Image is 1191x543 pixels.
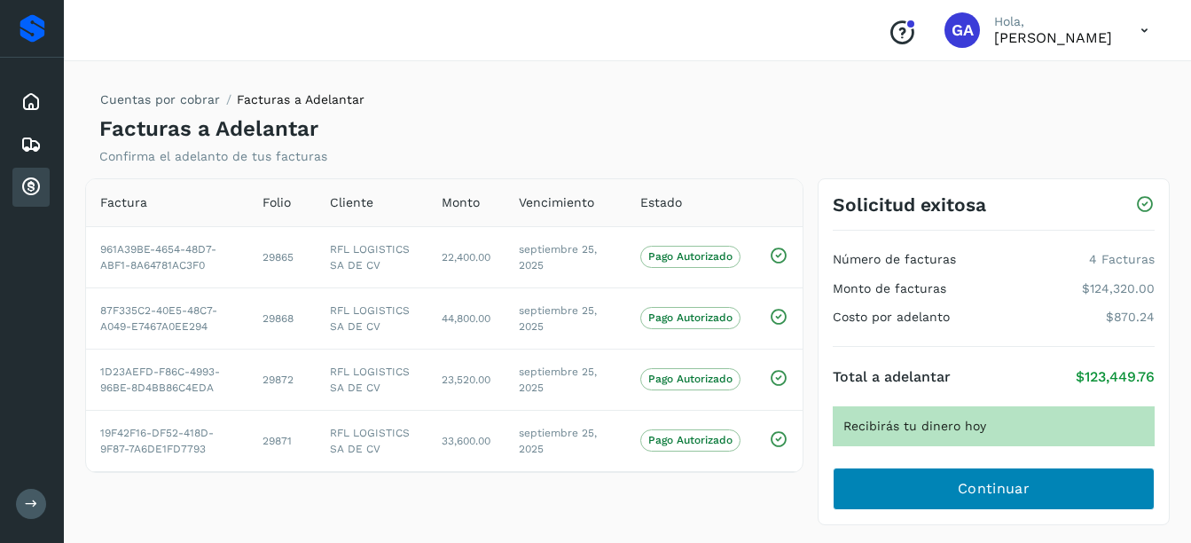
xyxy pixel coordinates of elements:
[12,83,50,122] div: Inicio
[519,366,597,394] span: septiembre 25, 2025
[1076,368,1155,385] p: $123,449.76
[316,349,427,410] td: RFL LOGISTICS SA DE CV
[86,287,248,349] td: 87F335C2-40E5-48C7-A049-E7467A0EE294
[1106,310,1155,325] p: $870.24
[442,374,490,386] span: 23,520.00
[100,92,220,106] a: Cuentas por cobrar
[519,243,597,271] span: septiembre 25, 2025
[99,90,364,116] nav: breadcrumb
[833,193,986,216] h3: Solicitud exitosa
[86,349,248,410] td: 1D23AEFD-F86C-4993-96BE-8D4BB86C4EDA
[519,193,594,212] span: Vencimiento
[248,410,316,471] td: 29871
[1089,252,1155,267] p: 4 Facturas
[99,116,318,142] h4: Facturas a Adelantar
[833,281,946,296] h4: Monto de facturas
[994,29,1112,46] p: GENOVEVA ARZATE MARTINEZ
[12,125,50,164] div: Embarques
[248,226,316,287] td: 29865
[86,410,248,471] td: 19F42F16-DF52-418D-9F87-7A6DE1FD7793
[833,468,1155,510] button: Continuar
[248,287,316,349] td: 29868
[833,252,956,267] h4: Número de facturas
[316,226,427,287] td: RFL LOGISTICS SA DE CV
[12,168,50,207] div: Cuentas por cobrar
[442,251,490,264] span: 22,400.00
[86,226,248,287] td: 961A39BE-4654-48D7-ABF1-8A64781AC3F0
[99,149,327,164] p: Confirma el adelanto de tus facturas
[648,373,733,385] p: Pago Autorizado
[833,406,1155,446] div: Recibirás tu dinero hoy
[648,250,733,263] p: Pago Autorizado
[648,434,733,446] p: Pago Autorizado
[316,287,427,349] td: RFL LOGISTICS SA DE CV
[833,368,951,385] h4: Total a adelantar
[833,310,950,325] h4: Costo por adelanto
[648,311,733,324] p: Pago Autorizado
[1082,281,1155,296] p: $124,320.00
[442,312,490,325] span: 44,800.00
[519,304,597,333] span: septiembre 25, 2025
[237,92,364,106] span: Facturas a Adelantar
[994,14,1112,29] p: Hola,
[248,349,316,410] td: 29872
[958,479,1030,499] span: Continuar
[442,193,480,212] span: Monto
[442,435,490,447] span: 33,600.00
[262,193,291,212] span: Folio
[519,427,597,455] span: septiembre 25, 2025
[640,193,682,212] span: Estado
[316,410,427,471] td: RFL LOGISTICS SA DE CV
[330,193,373,212] span: Cliente
[100,193,147,212] span: Factura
